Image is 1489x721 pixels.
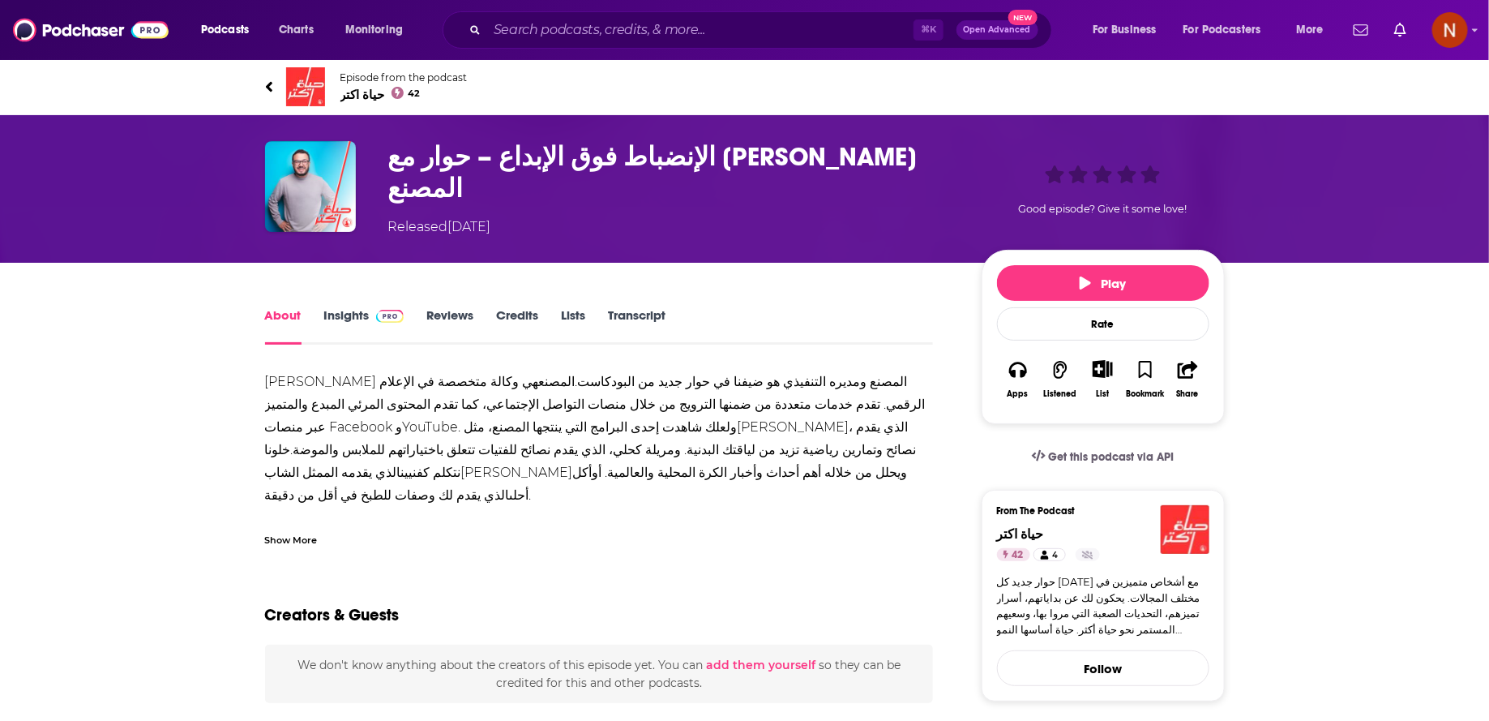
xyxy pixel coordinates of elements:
[1097,388,1110,399] div: List
[1081,350,1123,409] div: Show More ButtonList
[1008,389,1029,399] div: Apps
[1044,389,1077,399] div: Listened
[706,659,815,672] button: add them yourself
[1124,350,1166,409] button: Bookmark
[1183,19,1261,41] span: For Podcasters
[914,19,943,41] span: ⌘ K
[1019,203,1187,215] span: Good episode? Give it some love!
[324,307,404,345] a: InsightsPodchaser Pro
[388,141,956,204] h1: الإنضباط فوق الإبداع – حوار مع أحمد نجيب مؤسس المصنع
[340,71,468,84] span: Episode from the podcast
[1048,450,1174,464] span: Get this podcast via API
[286,67,325,106] img: حياة اكتر
[738,419,849,435] a: [PERSON_NAME]
[997,350,1039,409] button: Apps
[1432,12,1468,48] span: Logged in as AdelNBM
[997,505,1196,517] h3: From The Podcast
[340,87,468,102] span: حياة اكتر
[997,265,1209,301] button: Play
[1081,17,1177,43] button: open menu
[1432,12,1468,48] img: User Profile
[268,17,323,43] a: Charts
[388,217,491,237] div: Released [DATE]
[997,307,1209,341] div: Rate
[1285,17,1344,43] button: open menu
[201,19,249,41] span: Podcasts
[956,20,1038,40] button: Open AdvancedNew
[997,526,1044,542] a: حياة اكتر
[997,650,1209,686] button: Follow
[345,19,403,41] span: Monitoring
[1093,19,1157,41] span: For Business
[279,19,314,41] span: Charts
[1177,389,1199,399] div: Share
[265,67,1225,106] a: حياة اكترEpisode from the podcastحياة اكتر42
[1161,505,1209,554] img: حياة اكتر
[376,310,404,323] img: Podchaser Pro
[1008,10,1038,25] span: New
[1166,350,1209,409] button: Share
[1432,12,1468,48] button: Show profile menu
[265,141,356,232] img: الإنضباط فوق الإبداع – حوار مع أحمد نجيب مؤسس المصنع
[265,605,400,625] h2: Creators & Guests
[608,307,665,345] a: Transcript
[1080,276,1126,291] span: Play
[190,17,270,43] button: open menu
[964,26,1031,34] span: Open Advanced
[1388,16,1413,44] a: Show notifications dropdown
[561,307,585,345] a: Lists
[1126,389,1164,399] div: Bookmark
[1086,360,1119,378] button: Show More Button
[334,17,424,43] button: open menu
[1033,548,1065,561] a: 4
[1012,547,1024,564] span: 42
[408,90,420,97] span: 42
[13,15,169,45] img: Podchaser - Follow, Share and Rate Podcasts
[1019,437,1187,477] a: Get this podcast via API
[539,374,575,389] a: المصنع
[997,574,1209,637] a: حوار جديد كل [DATE] مع أشخاص متميزين في مختلف المجالات. يحكون لك عن بداياتهم، أسرار تميزهم، التحد...
[1173,17,1285,43] button: open menu
[297,658,901,690] span: We don't know anything about the creators of this episode yet . You can so they can be credited f...
[265,442,461,480] a: خلونا نتكلم كفنيين
[487,17,914,43] input: Search podcasts, credits, & more...
[458,11,1068,49] div: Search podcasts, credits, & more...
[1296,19,1324,41] span: More
[1053,547,1059,564] span: 4
[614,442,675,457] a: مريلة كحلي
[997,548,1030,561] a: 42
[426,307,473,345] a: Reviews
[1347,16,1375,44] a: Show notifications dropdown
[265,307,302,345] a: About
[1039,350,1081,409] button: Listened
[461,465,573,480] a: [PERSON_NAME]
[496,307,538,345] a: Credits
